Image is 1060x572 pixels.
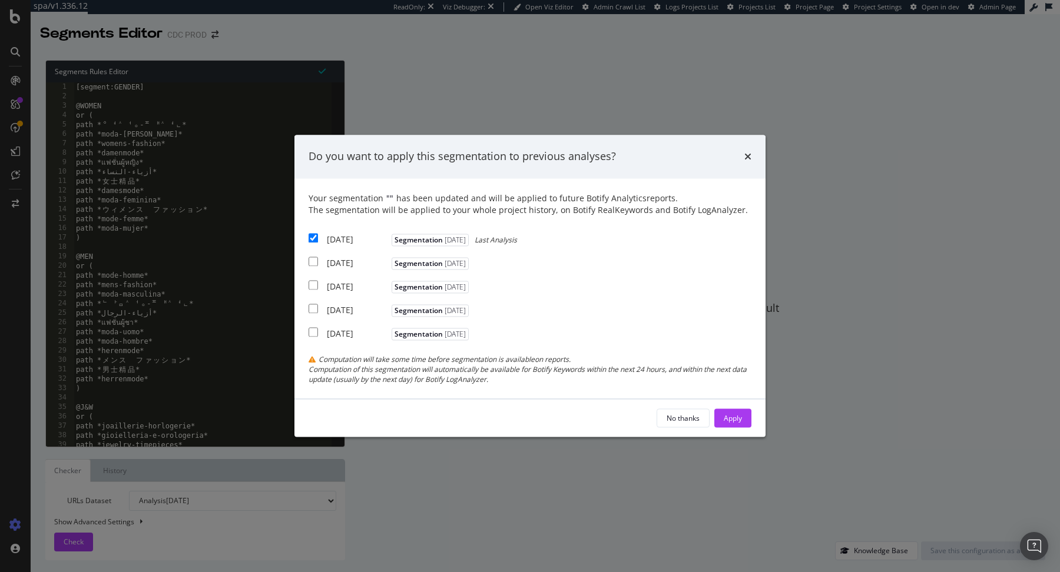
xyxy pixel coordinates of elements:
div: Your segmentation has been updated and will be applied to future Botify Analytics reports. [309,192,751,216]
span: Segmentation [392,257,469,270]
div: The segmentation will be applied to your whole project history, on Botify RealKeywords and Botify... [309,204,751,216]
div: modal [294,135,766,437]
span: [DATE] [443,329,466,339]
button: No thanks [657,409,710,428]
div: Apply [724,413,742,423]
div: [DATE] [327,281,389,292]
span: " " [386,192,393,204]
button: Apply [714,409,751,428]
div: [DATE] [327,234,389,245]
div: Computation of this segmentation will automatically be available for Botify Keywords within the n... [309,364,751,384]
div: times [744,149,751,164]
div: [DATE] [327,257,389,269]
span: Segmentation [392,328,469,340]
span: Last Analysis [475,235,517,245]
div: Open Intercom Messenger [1020,532,1048,560]
div: [DATE] [327,328,389,340]
span: [DATE] [443,282,466,292]
span: [DATE] [443,235,466,245]
div: Do you want to apply this segmentation to previous analyses? [309,149,616,164]
div: [DATE] [327,304,389,316]
div: No thanks [667,413,700,423]
span: Segmentation [392,304,469,317]
span: Segmentation [392,281,469,293]
span: Computation will take some time before segmentation is available on reports. [319,354,571,364]
span: [DATE] [443,305,466,315]
span: [DATE] [443,258,466,268]
span: Segmentation [392,234,469,246]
